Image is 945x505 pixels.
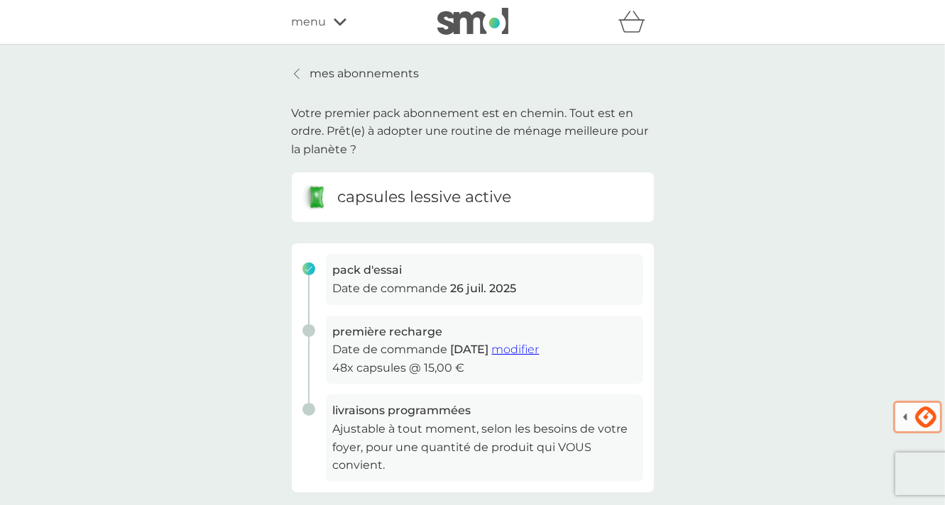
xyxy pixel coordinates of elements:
[333,359,636,377] p: 48x capsules @ 15,00 €
[437,8,508,35] img: smol
[338,187,512,209] h6: capsules lessive active
[53,164,161,176] button: Renoncer au cashback
[333,279,636,298] p: Date de commande
[333,420,636,475] p: Ajustable à tout moment, selon les besoins de votre foyer, pour une quantité de produit qui VOUS ...
[310,65,420,83] p: mes abonnements
[492,343,540,356] span: modifier
[451,343,489,356] span: [DATE]
[292,104,654,159] p: Votre premier pack abonnement est en chemin. Tout est en ordre. Prêt(e) à adopter une routine de ...
[302,183,331,211] img: capsules lessive active
[61,46,165,60] div: Dernière chance
[333,401,636,420] h3: livraisons programmées
[492,340,540,359] button: modifier
[292,65,420,83] a: mes abonnements
[11,9,23,22] img: logo-with-title.png
[333,261,636,279] h3: pack d'essai
[451,282,517,295] span: 26 juil. 2025
[36,74,63,92] span: 2 €
[11,123,202,154] button: ACTIVER LE CASHBACK
[333,340,636,359] p: Date de commande
[69,74,177,91] span: de cashback
[292,13,327,31] span: menu
[16,74,34,92] img: currency-symbol-alizarin-crimson-no-circle.svg
[618,8,654,36] div: panier
[40,98,173,111] span: sur vos achats SMOL
[333,323,636,341] h3: première recharge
